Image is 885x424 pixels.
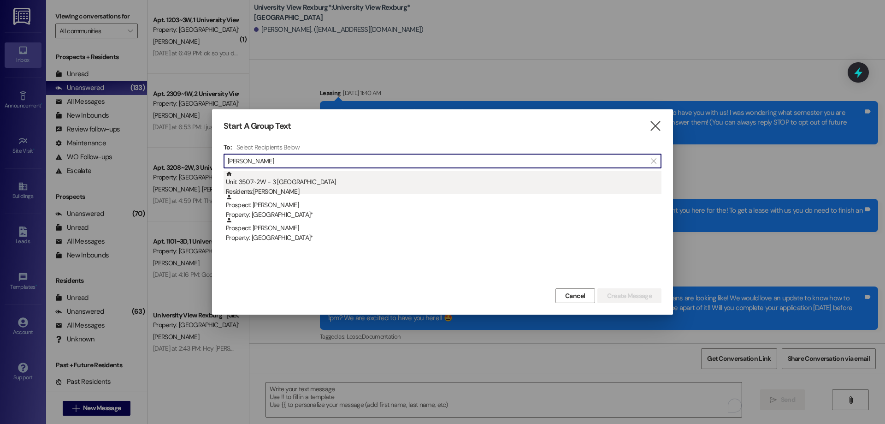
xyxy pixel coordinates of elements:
span: Create Message [607,291,652,301]
div: Prospect: [PERSON_NAME]Property: [GEOGRAPHIC_DATA]* [224,194,661,217]
div: Prospect: [PERSON_NAME] [226,194,661,220]
input: Search for any contact or apartment [228,155,646,167]
div: Unit: 3507~2W - 3 [GEOGRAPHIC_DATA] [226,171,661,197]
button: Clear text [646,154,661,168]
div: Property: [GEOGRAPHIC_DATA]* [226,210,661,220]
i:  [649,121,661,131]
div: Property: [GEOGRAPHIC_DATA]* [226,233,661,243]
div: Prospect: [PERSON_NAME]Property: [GEOGRAPHIC_DATA]* [224,217,661,240]
div: Prospect: [PERSON_NAME] [226,217,661,243]
h4: Select Recipients Below [236,143,300,151]
div: Unit: 3507~2W - 3 [GEOGRAPHIC_DATA]Residents:[PERSON_NAME] [224,171,661,194]
button: Cancel [555,288,595,303]
button: Create Message [597,288,661,303]
h3: To: [224,143,232,151]
div: Residents: [PERSON_NAME] [226,187,661,197]
span: Cancel [565,291,585,301]
i:  [651,157,656,165]
h3: Start A Group Text [224,121,291,131]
